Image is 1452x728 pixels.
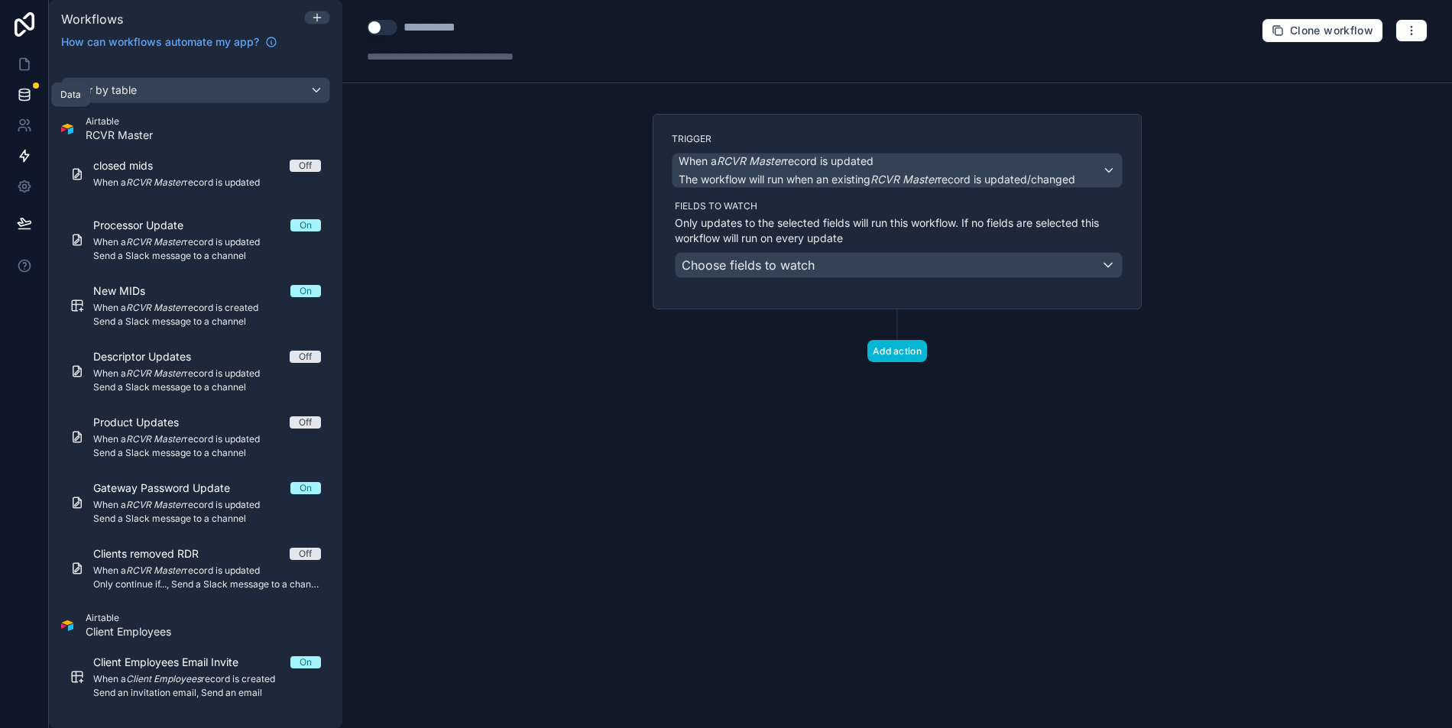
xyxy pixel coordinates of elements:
label: Trigger [672,133,1123,145]
em: RCVR Master [717,154,784,167]
span: Choose fields to watch [682,257,815,273]
button: Clone workflow [1262,18,1383,43]
span: The workflow will run when an existing record is updated/changed [679,173,1075,186]
em: RCVR Master [870,173,938,186]
label: Fields to watch [675,200,1123,212]
span: Clone workflow [1290,24,1373,37]
span: How can workflows automate my app? [61,34,259,50]
p: Only updates to the selected fields will run this workflow. If no fields are selected this workfl... [675,215,1123,246]
div: Data [60,89,81,101]
button: Add action [867,340,927,362]
button: Choose fields to watch [675,252,1123,278]
span: Workflows [61,11,123,27]
a: How can workflows automate my app? [55,34,284,50]
button: When aRCVR Masterrecord is updatedThe workflow will run when an existingRCVR Masterrecord is upda... [672,153,1123,188]
span: When a record is updated [679,154,873,169]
